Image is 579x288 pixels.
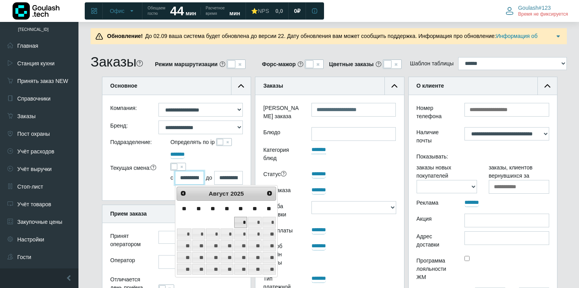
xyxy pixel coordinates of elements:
b: О клиенте [417,83,444,89]
span: NPS [258,8,269,14]
div: Тип оплаты [257,225,306,237]
img: collapse [544,83,550,89]
span: Goulash#123 [518,4,551,11]
div: Текущая смена: [104,163,164,185]
div: Номер телефона [411,103,459,123]
div: Статус [257,169,306,181]
label: Шаблон таблицы [410,59,453,68]
div: с до [170,171,243,185]
img: Подробнее [554,32,562,40]
div: Компания: [104,103,153,117]
div: Принят оператором [104,231,153,251]
div: Наличие почты [411,127,459,148]
strong: 44 [170,4,184,18]
span: Обещаем гостю [147,5,165,16]
div: Способ онлайн оплаты [257,241,306,270]
span: До 02.09 ваша система будет обновлена до версии 22. Дату обновления вам может сообщить поддержка.... [105,33,537,47]
b: Основное [110,83,137,89]
button: Офис [105,5,140,17]
span: Офис [110,7,124,14]
div: Адрес доставки [411,231,459,252]
b: Прием заказа [110,211,147,217]
h1: Заказы [91,54,137,70]
b: Заказы [263,83,283,89]
div: Тип заказа [257,185,306,197]
img: Предупреждение [95,32,103,40]
div: Показывать: [411,151,555,164]
label: Блюдо [257,127,306,141]
div: ⭐ [251,7,269,14]
img: collapse [391,83,397,89]
span: <Пред [180,190,186,196]
b: Форс-мажор [262,60,296,68]
label: [PERSON_NAME] заказа [257,103,306,123]
label: Определять по ip [170,138,215,146]
div: Бренд: [104,121,153,134]
img: collapse [238,83,244,89]
label: Оператор [110,256,135,265]
a: ⭐NPS 0,0 [246,4,288,18]
span: След> [266,190,273,196]
div: Служба доставки [257,201,306,221]
div: Реклама [411,198,459,210]
span: ₽ [297,7,300,14]
span: 0,0 [275,7,283,14]
div: заказы новых покупателей [411,164,483,194]
span: Август [209,190,229,197]
b: Цветные заказы [329,60,374,68]
a: След> [264,188,275,199]
div: Подразделение: [104,138,164,149]
span: мин [229,10,240,16]
a: <Пред [178,188,189,199]
div: Акция [411,214,459,227]
a: 0 ₽ [289,4,305,18]
b: Режим маршрутизации [155,60,218,68]
div: заказы, клиентов вернувшихся за [483,164,555,194]
b: Обновление! [107,33,143,39]
a: Обещаем гостю 44 мин Расчетное время мин [143,4,245,18]
button: Goulash#123 Время не фиксируется [501,3,573,19]
label: Категория блюд [257,145,306,165]
span: 0 [294,7,297,14]
span: Время не фиксируется [518,11,568,18]
span: мин [186,10,196,16]
span: 2025 [230,190,244,197]
div: Программа лояльности ЖМ [411,255,459,284]
span: Расчетное время [206,5,224,16]
img: Логотип компании Goulash.tech [13,2,60,20]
